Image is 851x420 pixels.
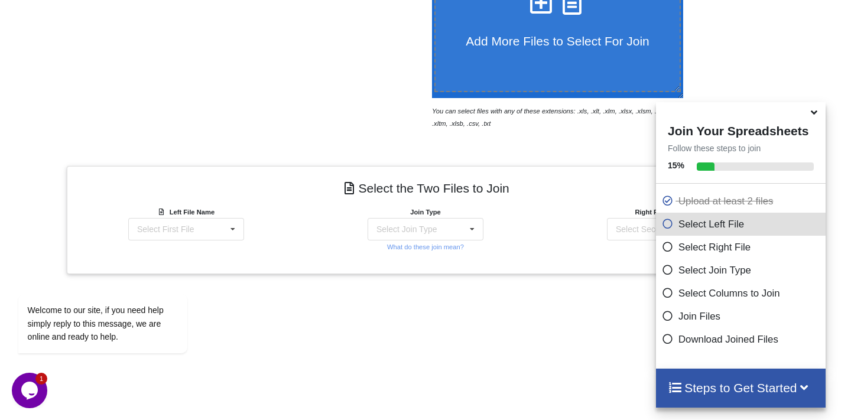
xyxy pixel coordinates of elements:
[662,309,823,324] p: Join Files
[410,209,440,216] b: Join Type
[662,240,823,255] p: Select Right File
[466,34,649,48] span: Add More Files to Select For Join
[656,121,826,138] h4: Join Your Spreadsheets
[635,209,694,216] b: Right File Name
[12,227,225,367] iframe: chat widget
[76,175,776,201] h4: Select the Two Files to Join
[662,263,823,278] p: Select Join Type
[170,209,215,216] b: Left File Name
[668,380,814,395] h4: Steps to Get Started
[387,243,464,250] small: What do these join mean?
[376,225,437,233] div: Select Join Type
[656,142,826,154] p: Follow these steps to join
[662,286,823,301] p: Select Columns to Join
[662,217,823,232] p: Select Left File
[616,225,685,233] div: Select Second File
[662,332,823,347] p: Download Joined Files
[662,194,823,209] p: Upload at least 2 files
[137,225,194,233] div: Select First File
[432,108,668,127] i: You can select files with any of these extensions: .xls, .xlt, .xlm, .xlsx, .xlsm, .xltx, .xltm, ...
[668,161,684,170] b: 15 %
[12,373,50,408] iframe: chat widget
